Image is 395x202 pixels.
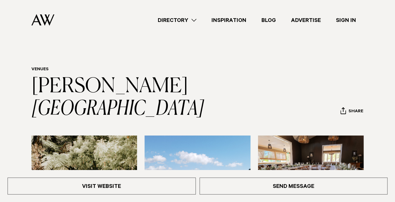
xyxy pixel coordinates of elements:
[8,178,196,194] a: Visit Website
[31,77,204,119] a: [PERSON_NAME][GEOGRAPHIC_DATA]
[328,16,364,24] a: Sign In
[283,16,328,24] a: Advertise
[31,67,49,72] a: Venues
[254,16,283,24] a: Blog
[150,16,204,24] a: Directory
[31,14,54,26] img: Auckland Weddings Logo
[204,16,254,24] a: Inspiration
[340,107,364,116] button: Share
[348,109,363,115] span: Share
[200,178,388,194] a: Send Message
